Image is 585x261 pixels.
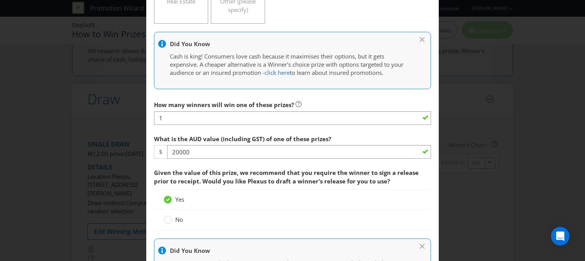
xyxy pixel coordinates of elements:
[175,195,184,203] span: Yes
[167,145,431,159] input: e.g. 100
[154,111,431,125] input: e.g. 5
[551,227,570,245] div: Open Intercom Messenger
[154,135,331,143] span: What is the AUD value (including GST) of one of these prizes?
[154,169,419,185] span: Given the value of this prize, we recommend that you require the winner to sign a release prior t...
[175,216,183,223] span: No
[154,101,294,109] span: How many winners will win one of these prizes?
[265,69,290,76] a: click here
[154,145,167,159] span: $
[290,69,383,76] span: to learn about insured promotions.
[170,52,404,77] span: Cash is king! Consumers love cash because it maximises their options, but it gets expensive. A ch...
